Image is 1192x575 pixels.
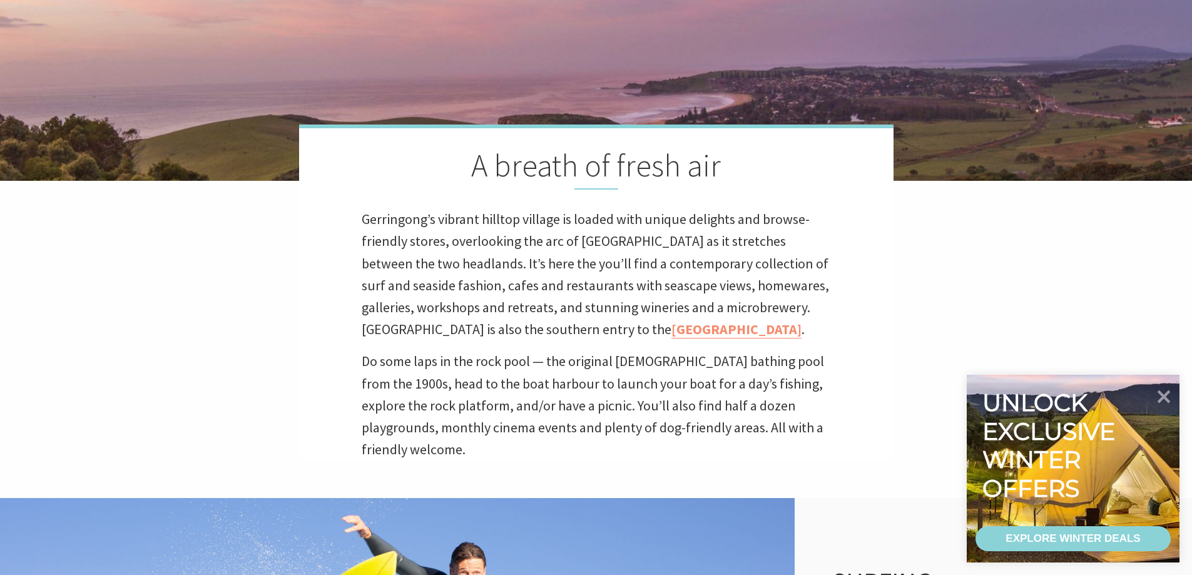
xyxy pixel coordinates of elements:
a: [GEOGRAPHIC_DATA] [671,320,802,338]
div: EXPLORE WINTER DEALS [1006,526,1140,551]
h2: A breath of fresh air [362,147,831,190]
p: Do some laps in the rock pool — the original [DEMOGRAPHIC_DATA] bathing pool from the 1900s, head... [362,350,831,461]
div: Unlock exclusive winter offers [982,389,1121,502]
a: EXPLORE WINTER DEALS [976,526,1171,551]
p: Gerringong’s vibrant hilltop village is loaded with unique delights and browse-friendly stores, o... [362,208,831,340]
